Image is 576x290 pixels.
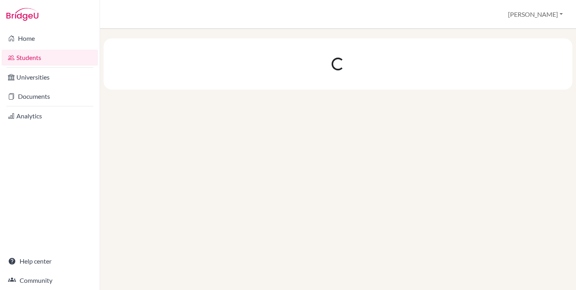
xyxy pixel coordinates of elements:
a: Analytics [2,108,98,124]
img: Bridge-U [6,8,38,21]
a: Home [2,30,98,46]
a: Documents [2,88,98,104]
a: Universities [2,69,98,85]
button: [PERSON_NAME] [504,7,566,22]
a: Community [2,272,98,288]
a: Help center [2,253,98,269]
a: Students [2,50,98,66]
